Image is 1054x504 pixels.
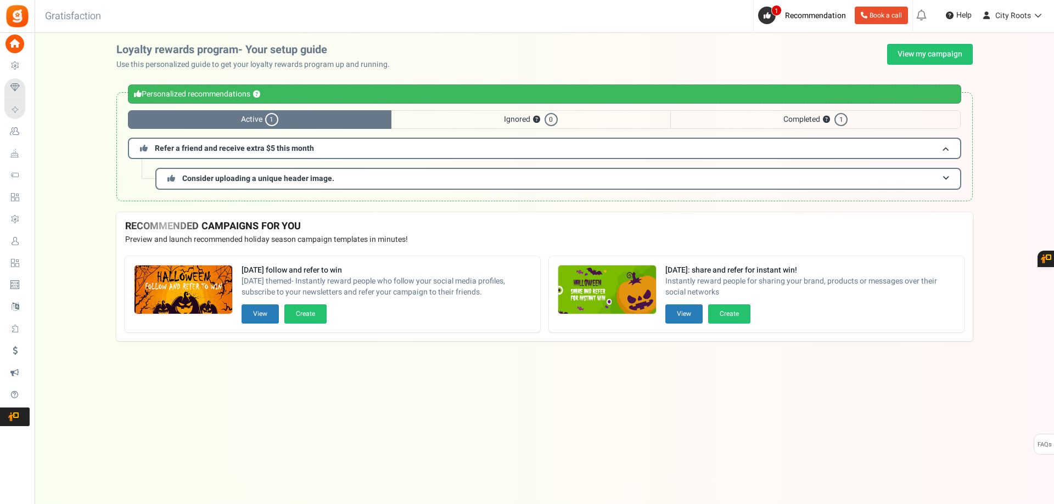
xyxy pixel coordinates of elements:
[116,59,399,70] p: Use this personalized guide to get your loyalty rewards program up and running.
[265,113,278,126] span: 1
[665,304,703,324] button: View
[155,143,314,154] span: Refer a friend and receive extra $5 this month
[134,265,232,315] img: Recommended Campaigns
[253,91,260,98] button: ?
[665,276,955,298] span: Instantly reward people for sharing your brand, products or messages over their social networks
[1037,434,1052,455] span: FAQs
[771,5,782,16] span: 1
[665,265,955,276] strong: [DATE]: share and refer for instant win!
[785,10,846,21] span: Recommendation
[242,265,531,276] strong: [DATE] follow and refer to win
[33,5,113,27] h3: Gratisfaction
[116,44,399,56] h2: Loyalty rewards program- Your setup guide
[995,10,1031,21] span: City Roots
[545,113,558,126] span: 0
[128,110,391,129] span: Active
[284,304,327,324] button: Create
[242,304,279,324] button: View
[708,304,750,324] button: Create
[125,234,964,245] p: Preview and launch recommended holiday season campaign templates in minutes!
[887,44,973,65] a: View my campaign
[758,7,850,24] a: 1 Recommendation
[670,110,961,129] span: Completed
[128,84,961,104] div: Personalized recommendations
[941,7,976,24] a: Help
[855,7,908,24] a: Book a call
[182,173,334,184] span: Consider uploading a unique header image.
[823,116,830,123] button: ?
[558,265,656,315] img: Recommended Campaigns
[242,276,531,298] span: [DATE] themed- Instantly reward people who follow your social media profiles, subscribe to your n...
[5,4,30,29] img: Gratisfaction
[391,110,670,129] span: Ignored
[125,221,964,232] h4: RECOMMENDED CAMPAIGNS FOR YOU
[954,10,972,21] span: Help
[834,113,848,126] span: 1
[533,116,540,123] button: ?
